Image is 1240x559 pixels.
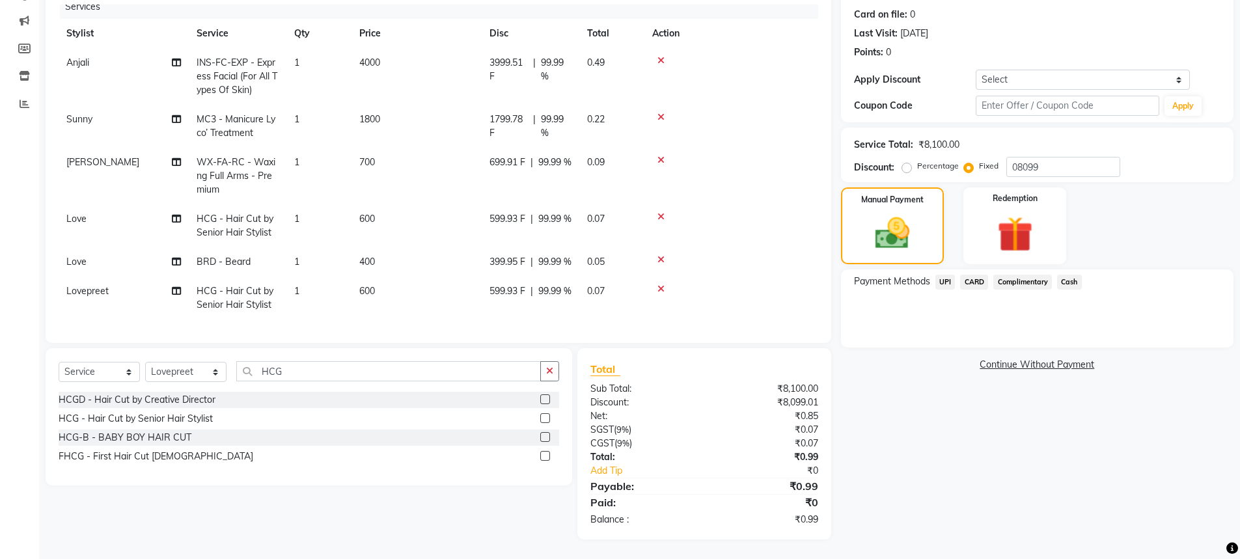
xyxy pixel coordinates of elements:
[854,138,913,152] div: Service Total:
[66,285,109,297] span: Lovepreet
[359,113,380,125] span: 1800
[704,423,828,437] div: ₹0.07
[489,255,525,269] span: 399.95 F
[587,213,605,225] span: 0.07
[854,161,894,174] div: Discount:
[854,73,976,87] div: Apply Discount
[581,382,704,396] div: Sub Total:
[530,284,533,298] span: |
[359,256,375,267] span: 400
[854,8,907,21] div: Card on file:
[533,113,536,140] span: |
[861,194,924,206] label: Manual Payment
[489,284,525,298] span: 599.93 F
[587,57,605,68] span: 0.49
[197,156,275,195] span: WX-FA-RC - Waxing Full Arms - Premium
[294,57,299,68] span: 1
[66,213,87,225] span: Love
[294,156,299,168] span: 1
[704,396,828,409] div: ₹8,099.01
[993,275,1052,290] span: Complimentary
[351,19,482,48] th: Price
[854,27,898,40] div: Last Visit:
[587,156,605,168] span: 0.09
[197,113,275,139] span: MC3 - Manicure Lyco’ Treatment
[704,450,828,464] div: ₹0.99
[704,495,828,510] div: ₹0
[581,437,704,450] div: ( )
[538,212,572,226] span: 99.99 %
[854,46,883,59] div: Points:
[541,56,572,83] span: 99.99 %
[581,409,704,423] div: Net:
[197,256,251,267] span: BRD - Beard
[581,464,724,478] a: Add Tip
[979,160,999,172] label: Fixed
[581,513,704,526] div: Balance :
[910,8,915,21] div: 0
[489,212,525,226] span: 599.93 F
[59,450,253,463] div: FHCG - First Hair Cut [DEMOGRAPHIC_DATA]
[294,213,299,225] span: 1
[530,156,533,169] span: |
[489,156,525,169] span: 699.91 F
[935,275,956,290] span: UPI
[886,46,891,59] div: 0
[538,255,572,269] span: 99.99 %
[587,113,605,125] span: 0.22
[993,193,1038,204] label: Redemption
[66,57,89,68] span: Anjali
[66,256,87,267] span: Love
[581,478,704,494] div: Payable:
[616,424,629,435] span: 9%
[189,19,286,48] th: Service
[294,256,299,267] span: 1
[590,362,620,376] span: Total
[197,213,273,238] span: HCG - Hair Cut by Senior Hair Stylist
[59,19,189,48] th: Stylist
[587,256,605,267] span: 0.05
[590,424,614,435] span: SGST
[854,99,976,113] div: Coupon Code
[538,156,572,169] span: 99.99 %
[644,19,818,48] th: Action
[59,412,213,426] div: HCG - Hair Cut by Senior Hair Stylist
[294,285,299,297] span: 1
[59,393,215,407] div: HCGD - Hair Cut by Creative Director
[918,138,959,152] div: ₹8,100.00
[197,57,277,96] span: INS-FC-EXP - Express Facial (For All Types Of Skin)
[986,212,1044,256] img: _gift.svg
[66,156,139,168] span: [PERSON_NAME]
[704,437,828,450] div: ₹0.07
[844,358,1231,372] a: Continue Without Payment
[541,113,572,140] span: 99.99 %
[854,275,930,288] span: Payment Methods
[294,113,299,125] span: 1
[1164,96,1202,116] button: Apply
[533,56,536,83] span: |
[960,275,988,290] span: CARD
[530,255,533,269] span: |
[359,57,380,68] span: 4000
[864,213,920,253] img: _cash.svg
[900,27,928,40] div: [DATE]
[197,285,273,310] span: HCG - Hair Cut by Senior Hair Stylist
[359,213,375,225] span: 600
[489,56,528,83] span: 3999.51 F
[917,160,959,172] label: Percentage
[587,285,605,297] span: 0.07
[590,437,614,449] span: CGST
[704,513,828,526] div: ₹0.99
[482,19,579,48] th: Disc
[725,464,828,478] div: ₹0
[66,113,92,125] span: Sunny
[59,431,191,444] div: HCG-B - BABY BOY HAIR CUT
[236,361,541,381] input: Search or Scan
[581,423,704,437] div: ( )
[538,284,572,298] span: 99.99 %
[976,96,1159,116] input: Enter Offer / Coupon Code
[489,113,528,140] span: 1799.78 F
[704,478,828,494] div: ₹0.99
[581,495,704,510] div: Paid:
[359,285,375,297] span: 600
